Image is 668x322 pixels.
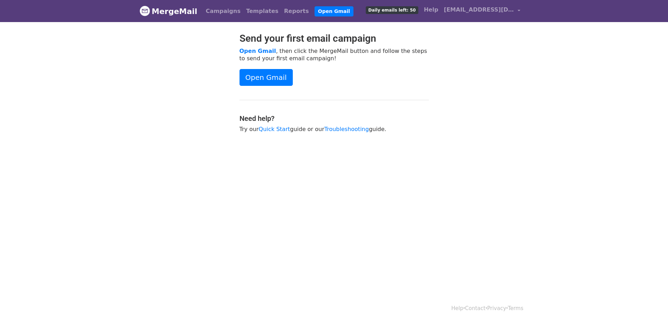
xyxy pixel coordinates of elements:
a: Campaigns [203,4,243,18]
img: MergeMail logo [140,6,150,16]
a: Reports [281,4,312,18]
span: Daily emails left: 50 [366,6,418,14]
a: Terms [508,305,523,311]
h2: Send your first email campaign [239,33,429,44]
a: Contact [465,305,485,311]
a: Help [421,3,441,17]
a: Open Gmail [315,6,353,16]
p: Try our guide or our guide. [239,125,429,133]
h4: Need help? [239,114,429,123]
a: Privacy [487,305,506,311]
p: , then click the MergeMail button and follow the steps to send your first email campaign! [239,47,429,62]
a: Troubleshooting [324,126,369,132]
a: Daily emails left: 50 [363,3,421,17]
a: Open Gmail [239,48,276,54]
a: Open Gmail [239,69,293,86]
a: Templates [243,4,281,18]
span: [EMAIL_ADDRESS][DOMAIN_NAME] [444,6,514,14]
a: Quick Start [259,126,290,132]
a: [EMAIL_ADDRESS][DOMAIN_NAME] [441,3,523,19]
a: Help [451,305,463,311]
a: MergeMail [140,4,197,19]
